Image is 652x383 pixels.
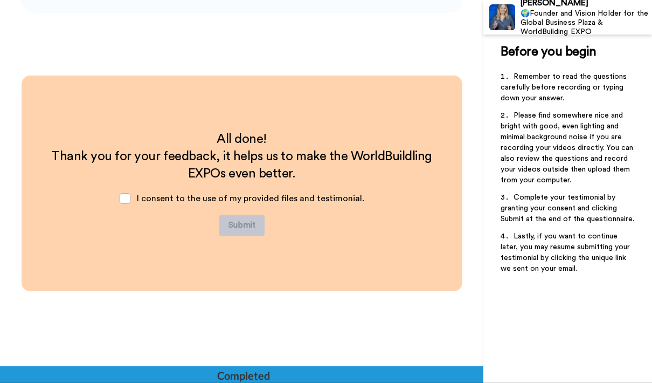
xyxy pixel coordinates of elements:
[521,9,651,36] div: 🌍Founder and Vision Holder for the Global Business Plaza & WorldBuilding EXPO
[501,45,596,58] span: Before you begin
[217,368,269,383] div: Completed
[501,232,632,272] span: Lastly, if you want to continue later, you may resume submitting your testimonial by clicking the...
[501,194,634,223] span: Complete your testimonial by granting your consent and clicking Submit at the end of the question...
[489,4,515,30] img: Profile Image
[501,112,635,184] span: Please find somewhere nice and bright with good, even lighting and minimal background noise if yo...
[501,73,629,102] span: Remember to read the questions carefully before recording or typing down your answer.
[51,150,435,180] span: Thank you for your feedback, it helps us to make the WorldBuildling EXPOs even better.
[137,194,364,203] span: I consent to the use of my provided files and testimonial.
[217,133,267,146] span: All done!
[219,215,265,236] button: Submit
